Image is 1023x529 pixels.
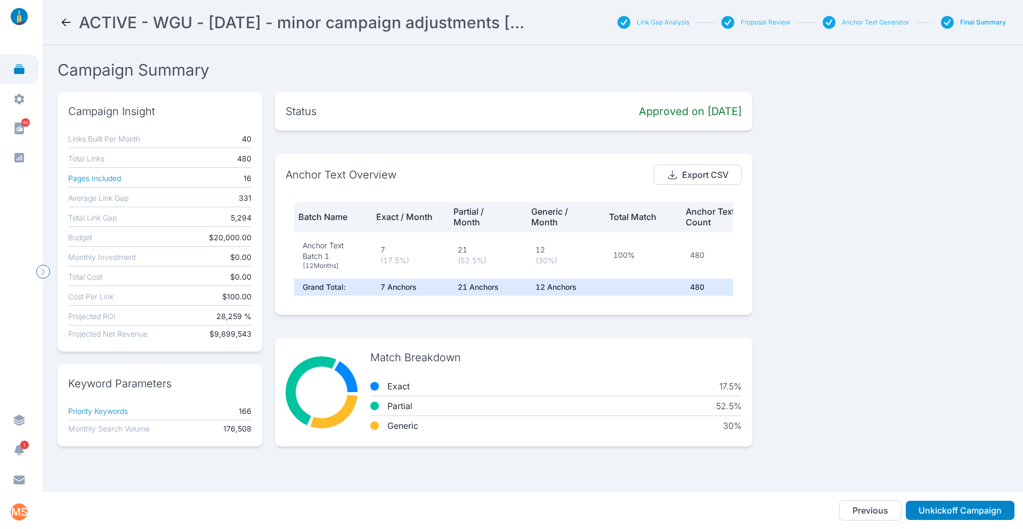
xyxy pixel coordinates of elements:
[380,255,441,266] p: ( 17.5 %)
[637,18,689,27] button: Link Gap Analysis
[842,18,909,27] button: Anchor Text Generator
[387,420,418,431] b: generic
[527,279,605,296] td: 12 Anchor s
[535,255,596,266] p: ( 30 %)
[230,251,251,264] b: $0.00
[654,165,742,185] button: Export CSV
[723,420,742,431] p: 30 %
[239,192,251,205] b: 331
[68,103,251,120] p: Campaign Insight
[458,255,518,266] p: ( 52.5 %)
[68,192,128,205] button: Average Link Gap
[21,118,30,127] span: 89
[79,13,533,32] h2: ACTIVE - WGU - October 2024 - minor campaign adjustments 10-14-24
[906,501,1014,520] button: Unkickoff Campaign
[222,290,251,303] b: $100.00
[68,310,116,323] button: Projected ROI
[209,231,251,244] b: $20,000.00
[6,8,32,25] img: linklaunch_small.2ae18699.png
[58,60,1008,79] h2: Campaign Summary
[303,240,363,262] p: Anchor Text Batch 1
[613,250,673,261] p: 100%
[68,375,251,392] p: Keyword Parameters
[686,206,754,227] p: Anchor Text Count
[681,279,758,296] td: 480
[741,18,791,27] button: Proposal Review
[449,279,526,296] td: 21 Anchor s
[230,271,251,283] b: $0.00
[535,245,596,255] p: 12
[68,422,150,435] button: Monthly Search Volume
[839,500,902,520] button: Previous
[639,103,742,120] b: Approved on [DATE]
[716,401,742,411] p: 52.5 %
[387,401,412,411] b: partial
[719,381,742,392] p: 17.5 %
[68,172,121,185] button: Pages Included
[243,172,251,185] b: 16
[68,271,102,283] button: Total Cost
[68,405,128,418] button: Priority Keywords
[68,211,117,224] button: Total Link Gap
[294,279,372,296] td: Grand Total:
[68,328,148,340] button: Projected Net Revenue
[209,328,251,340] b: $9,899,543
[370,349,742,366] p: Match Breakdown
[68,290,113,303] button: Cost Per Link
[298,211,358,222] p: Batch Name
[609,211,677,222] p: Total Match
[387,381,410,392] b: exact
[690,250,750,261] p: 480
[531,206,591,227] p: Generic / Month
[231,211,251,224] b: 5,294
[286,103,316,120] p: Status
[68,251,136,264] button: Monthly Investment
[223,422,251,435] b: 176,508
[286,166,396,183] p: Anchor Text Overview
[303,262,363,270] p: [ 12 Month s ]
[68,133,140,145] button: Links Built Per Month
[960,18,1006,27] button: Final Summary
[376,211,435,222] p: Exact / Month
[68,152,104,165] button: Total Links
[237,152,251,165] b: 480
[68,231,92,244] button: Budget
[216,310,251,323] b: 28,259 %
[458,245,518,255] p: 21
[453,206,513,227] p: Partial / Month
[380,245,441,255] p: 7
[239,405,251,418] b: 166
[242,133,251,145] b: 40
[372,279,449,296] td: 7 Anchor s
